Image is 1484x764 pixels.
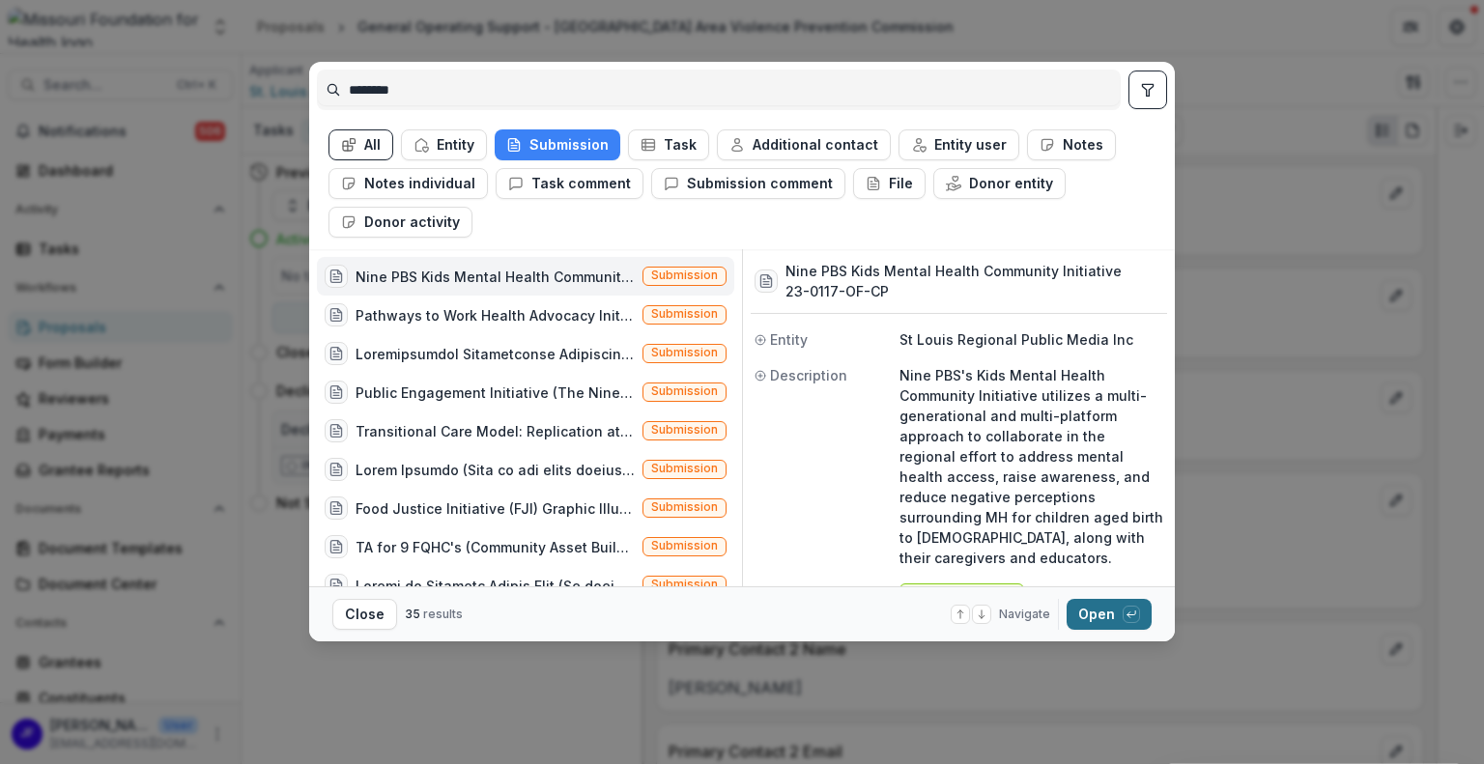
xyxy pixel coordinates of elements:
button: Submission [495,129,620,160]
div: Nine PBS Kids Mental Health Community Initiative (Nine PBS's Kids Mental Health Community Initiat... [356,267,635,287]
span: Submission [651,307,718,321]
div: Food Justice Initiative (FJI) Graphic Illustrations ([PERSON_NAME] will create nine illustrations... [356,498,635,519]
button: Close [332,599,397,630]
span: Submission [651,346,718,359]
button: toggle filters [1128,71,1167,109]
span: 35 [405,607,420,621]
div: Pathways to Work Health Advocacy Initiative (Nine PBS's Pathways to Work Health Advocacy Initiati... [356,305,635,325]
h3: 23-0117-OF-CP [785,281,1122,301]
div: Transitional Care Model: Replication at [GEOGRAPHIC_DATA][PERSON_NAME] VA and Description of Impl... [356,421,635,441]
div: TA for 9 FQHC's (Community Asset Builders to work with nine Federally Qualified Health Centers ([... [356,537,635,557]
div: Public Engagement Initiative (The Nine Network will communicate information and improve the publi... [356,382,635,403]
span: Grant Type [770,583,845,604]
button: All [328,129,393,160]
span: Description [770,365,847,385]
button: Notes [1027,129,1116,160]
span: Submission [651,500,718,514]
span: Submission [651,269,718,282]
button: Entity [401,129,487,160]
button: Additional contact [717,129,891,160]
button: Donor entity [933,168,1066,199]
span: Submission [651,384,718,398]
button: Task [628,129,709,160]
button: Entity user [899,129,1019,160]
button: Notes individual [328,168,488,199]
p: Nine PBS's Kids Mental Health Community Initiative utilizes a multi-generational and multi-platfo... [899,365,1163,568]
button: File [853,168,926,199]
span: Navigate [999,606,1050,623]
button: Task comment [496,168,643,199]
div: Lorem Ipsumdo (Sita co adi elits doeiusmod tempor inci ut labo etdolore. Ma aliqu enimadmi, ven q... [356,460,635,480]
button: Submission comment [651,168,845,199]
span: results [423,607,463,621]
div: Loremi do Sitametc Adipis Elit (Se doeiusm temporincid utla etdolorema aliqua eni admi ven quisno... [356,576,635,596]
p: St Louis Regional Public Media Inc [899,329,1163,350]
h3: Nine PBS Kids Mental Health Community Initiative [785,261,1122,281]
span: Submission [651,578,718,591]
button: Open [1067,599,1152,630]
div: Loremipsumdol Sitametconse Adipiscingelit (Sedd EIU te incididunt utlabor etdo mag Aliquaen Admin... [356,344,635,364]
span: Submission [651,462,718,475]
span: Entity [770,329,808,350]
span: Submission [651,539,718,552]
button: Donor activity [328,207,472,238]
span: Submission [651,423,718,437]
